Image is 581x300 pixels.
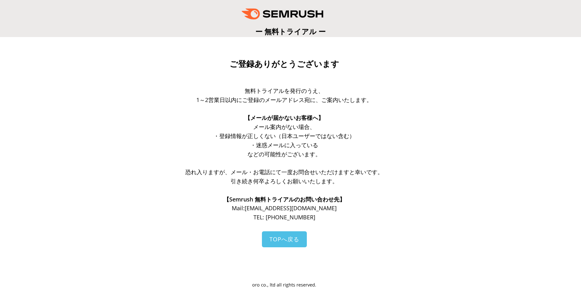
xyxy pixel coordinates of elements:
[230,59,339,69] span: ご登録ありがとうございます
[196,96,372,104] span: 1～2営業日以内にご登録のメールアドレス宛に、ご案内いたします。
[232,204,337,212] span: Mail: [EMAIL_ADDRESS][DOMAIN_NAME]
[253,123,315,131] span: メール案内がない場合、
[253,213,315,221] span: TEL: [PHONE_NUMBER]
[252,282,316,288] span: oro co., ltd all rights reserved.
[250,141,318,149] span: ・迷惑メールに入っている
[247,150,321,158] span: などの可能性がございます。
[245,114,324,121] span: 【メールが届かないお客様へ】
[262,231,307,247] a: TOPへ戻る
[231,177,338,185] span: 引き続き何卒よろしくお願いいたします。
[185,168,383,176] span: 恐れ入りますが、メール・お電話にて一度お問合せいただけますと幸いです。
[224,196,345,203] span: 【Semrush 無料トライアルのお問い合わせ先】
[269,235,299,243] span: TOPへ戻る
[255,26,326,36] span: ー 無料トライアル ー
[245,87,324,94] span: 無料トライアルを発行のうえ、
[214,132,355,140] span: ・登録情報が正しくない（日本ユーザーではない含む）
